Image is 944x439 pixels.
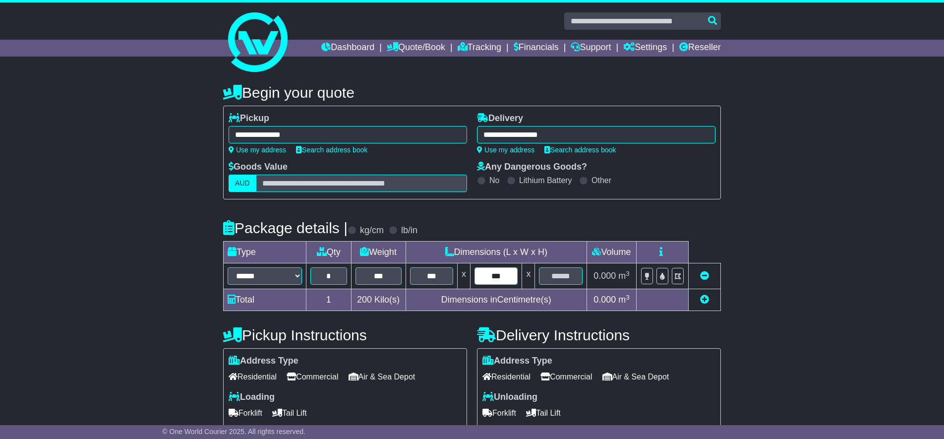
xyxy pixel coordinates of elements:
[571,40,611,57] a: Support
[387,40,445,57] a: Quote/Book
[540,369,592,384] span: Commercial
[591,176,611,185] label: Other
[602,369,669,384] span: Air & Sea Depot
[477,146,534,154] a: Use my address
[626,270,630,277] sup: 3
[593,295,616,305] span: 0.000
[223,220,348,236] h4: Package details |
[223,327,467,343] h4: Pickup Instructions
[229,175,256,192] label: AUD
[272,405,307,421] span: Tail Lift
[357,295,372,305] span: 200
[618,295,630,305] span: m
[477,327,721,343] h4: Delivery Instructions
[229,162,288,173] label: Goods Value
[224,242,306,263] td: Type
[229,369,277,384] span: Residential
[229,113,269,124] label: Pickup
[482,405,516,421] span: Forklift
[229,392,275,403] label: Loading
[623,40,667,57] a: Settings
[321,40,374,57] a: Dashboard
[618,271,630,281] span: m
[544,146,616,154] a: Search address book
[287,369,338,384] span: Commercial
[587,242,636,263] td: Volume
[626,294,630,301] sup: 3
[306,289,352,311] td: 1
[349,369,415,384] span: Air & Sea Depot
[458,40,501,57] a: Tracking
[360,225,384,236] label: kg/cm
[406,289,587,311] td: Dimensions in Centimetre(s)
[458,263,471,289] td: x
[482,392,537,403] label: Unloading
[526,405,561,421] span: Tail Lift
[519,176,572,185] label: Lithium Battery
[351,242,406,263] td: Weight
[522,263,535,289] td: x
[477,113,523,124] label: Delivery
[306,242,352,263] td: Qty
[351,289,406,311] td: Kilo(s)
[482,369,531,384] span: Residential
[700,271,709,281] a: Remove this item
[224,289,306,311] td: Total
[162,428,305,436] span: © One World Courier 2025. All rights reserved.
[489,176,499,185] label: No
[296,146,367,154] a: Search address book
[679,40,721,57] a: Reseller
[514,40,559,57] a: Financials
[700,295,709,305] a: Add new item
[229,356,298,367] label: Address Type
[406,242,587,263] td: Dimensions (L x W x H)
[593,271,616,281] span: 0.000
[401,225,417,236] label: lb/in
[482,356,552,367] label: Address Type
[229,405,262,421] span: Forklift
[229,146,286,154] a: Use my address
[477,162,587,173] label: Any Dangerous Goods?
[223,84,721,101] h4: Begin your quote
